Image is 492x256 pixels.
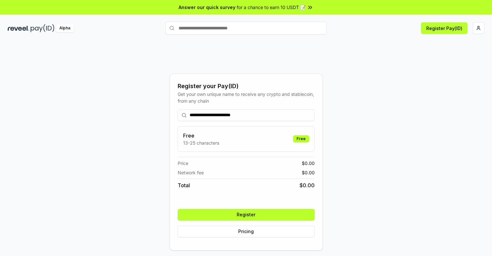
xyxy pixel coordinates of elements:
[183,139,219,146] p: 13-25 characters
[178,169,204,176] span: Network fee
[300,181,315,189] span: $ 0.00
[302,160,315,167] span: $ 0.00
[31,24,54,32] img: pay_id
[421,22,467,34] button: Register Pay(ID)
[179,4,235,11] span: Answer our quick survey
[8,24,29,32] img: reveel_dark
[293,135,309,142] div: Free
[178,226,315,237] button: Pricing
[178,91,315,104] div: Get your own unique name to receive any crypto and stablecoin, from any chain
[178,82,315,91] div: Register your Pay(ID)
[178,181,190,189] span: Total
[302,169,315,176] span: $ 0.00
[237,4,306,11] span: for a chance to earn 10 USDT 📝
[183,132,219,139] h3: Free
[178,209,315,220] button: Register
[56,24,74,32] div: Alpha
[178,160,188,167] span: Price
